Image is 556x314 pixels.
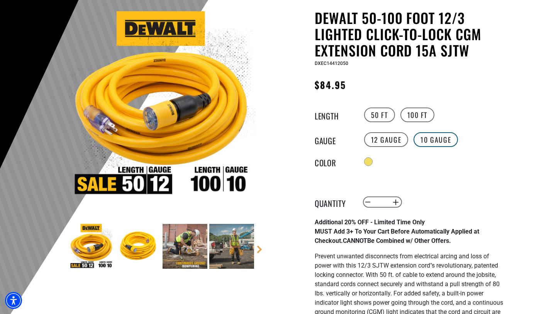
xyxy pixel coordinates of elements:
[343,237,367,244] span: CANNOT
[315,228,479,244] strong: MUST Add 3+ To Your Cart Before Automatically Applied at Checkout. Be Combined w/ Other Offers.
[414,132,458,147] label: 10 Gauge
[5,292,22,309] div: Accessibility Menu
[315,10,504,58] h1: DEWALT 50-100 foot 12/3 Lighted Click-to-Lock CGM Extension Cord 15A SJTW
[315,61,348,66] span: DXEC14412050
[364,132,409,147] label: 12 Gauge
[315,157,353,167] legend: Color
[315,135,353,145] legend: Gauge
[400,108,435,122] label: 100 FT
[315,110,353,120] legend: Length
[364,108,395,122] label: 50 FT
[256,246,263,253] a: Next
[315,78,346,92] span: $84.95
[315,197,353,207] label: Quantity
[315,218,425,226] strong: Additional 20% OFF - Limited Time Only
